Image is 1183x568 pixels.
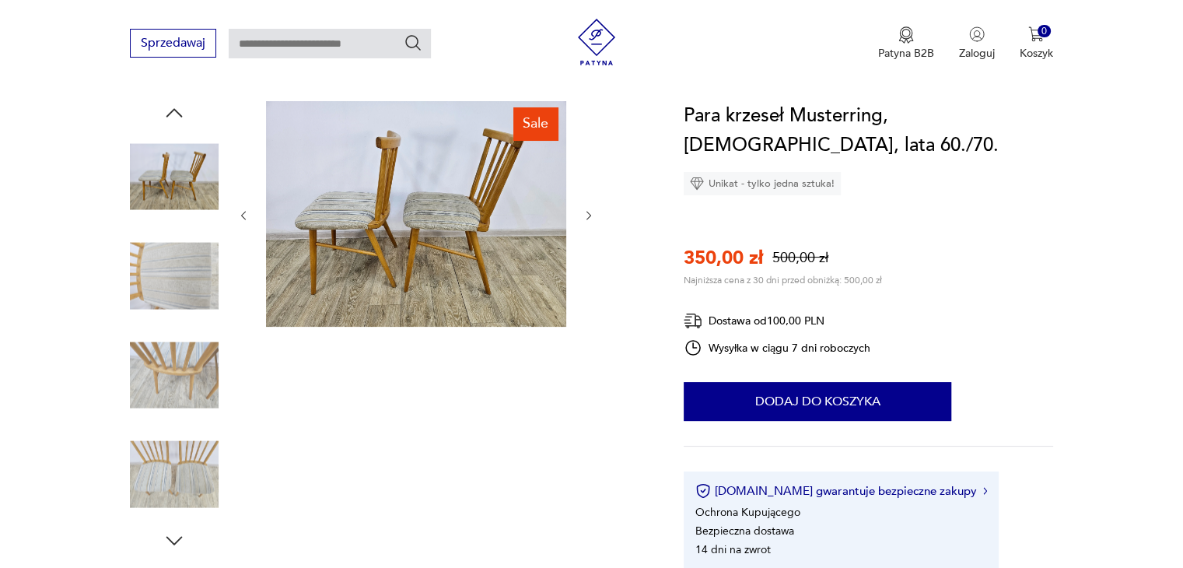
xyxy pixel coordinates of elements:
a: Sprzedawaj [130,39,216,50]
img: Zdjęcie produktu Para krzeseł Musterring, Niemcy, lata 60./70. [266,101,566,327]
div: Dostawa od 100,00 PLN [684,311,870,331]
img: Zdjęcie produktu Para krzeseł Musterring, Niemcy, lata 60./70. [130,331,219,419]
li: 14 dni na zwrot [695,542,771,557]
p: 500,00 zł [772,248,828,268]
p: Koszyk [1020,46,1053,61]
div: 0 [1038,25,1051,38]
img: Ikona diamentu [690,177,704,191]
img: Zdjęcie produktu Para krzeseł Musterring, Niemcy, lata 60./70. [130,232,219,321]
img: Patyna - sklep z meblami i dekoracjami vintage [573,19,620,65]
p: Najniższa cena z 30 dni przed obniżką: 500,00 zł [684,274,882,286]
button: Patyna B2B [878,26,934,61]
button: Dodaj do koszyka [684,382,951,421]
p: Zaloguj [959,46,995,61]
h1: Para krzeseł Musterring, [DEMOGRAPHIC_DATA], lata 60./70. [684,101,1053,160]
img: Ikonka użytkownika [969,26,985,42]
img: Ikona koszyka [1028,26,1044,42]
img: Zdjęcie produktu Para krzeseł Musterring, Niemcy, lata 60./70. [130,132,219,221]
img: Ikona certyfikatu [695,483,711,499]
p: 350,00 zł [684,245,763,271]
p: Patyna B2B [878,46,934,61]
img: Ikona dostawy [684,311,702,331]
button: Szukaj [404,33,422,52]
a: Ikona medaluPatyna B2B [878,26,934,61]
button: [DOMAIN_NAME] gwarantuje bezpieczne zakupy [695,483,987,499]
div: Wysyłka w ciągu 7 dni roboczych [684,338,870,357]
div: Sale [513,107,558,140]
li: Ochrona Kupującego [695,505,800,520]
div: Unikat - tylko jedna sztuka! [684,172,841,195]
img: Zdjęcie produktu Para krzeseł Musterring, Niemcy, lata 60./70. [130,430,219,519]
img: Ikona strzałki w prawo [983,487,988,495]
button: Sprzedawaj [130,29,216,58]
button: 0Koszyk [1020,26,1053,61]
img: Ikona medalu [898,26,914,44]
button: Zaloguj [959,26,995,61]
li: Bezpieczna dostawa [695,524,794,538]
